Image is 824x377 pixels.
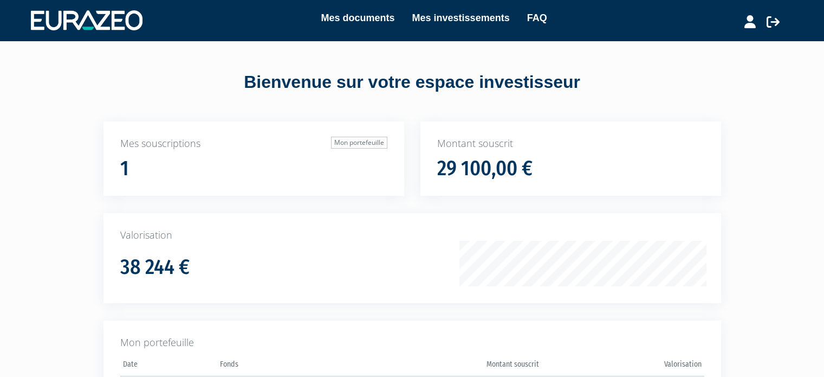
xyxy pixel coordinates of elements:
[527,10,547,25] a: FAQ
[120,256,190,279] h1: 38 244 €
[437,137,704,151] p: Montant souscrit
[437,157,533,180] h1: 29 100,00 €
[331,137,387,149] a: Mon portefeuille
[120,157,129,180] h1: 1
[120,336,704,350] p: Mon portefeuille
[412,10,509,25] a: Mes investissements
[79,70,745,95] div: Bienvenue sur votre espace investisseur
[542,356,704,376] th: Valorisation
[120,137,387,151] p: Mes souscriptions
[380,356,542,376] th: Montant souscrit
[120,356,218,376] th: Date
[120,228,704,242] p: Valorisation
[321,10,394,25] a: Mes documents
[31,10,142,30] img: 1732889491-logotype_eurazeo_blanc_rvb.png
[217,356,379,376] th: Fonds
